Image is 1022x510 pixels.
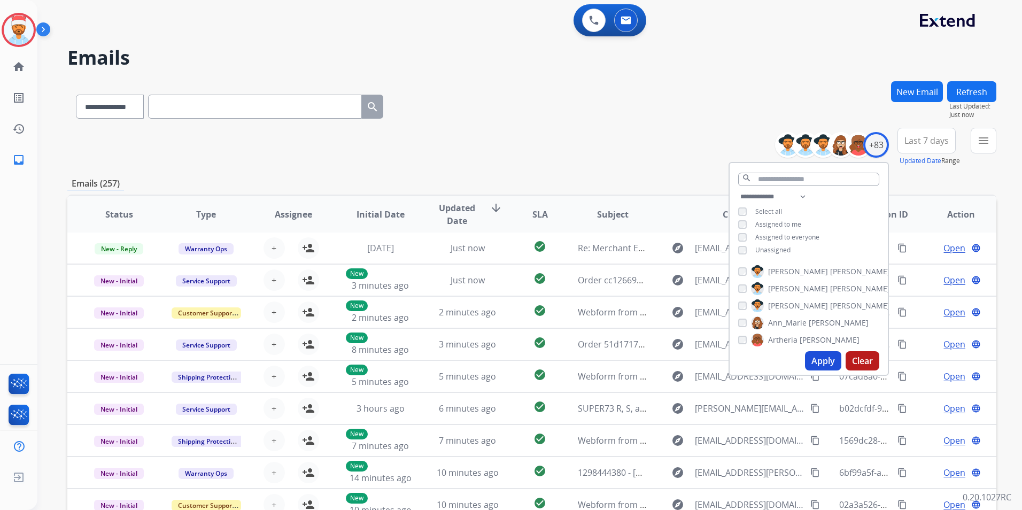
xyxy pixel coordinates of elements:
[671,402,684,415] mat-icon: explore
[302,466,315,479] mat-icon: person_add
[755,245,791,254] span: Unassigned
[67,47,996,68] h2: Emails
[302,402,315,415] mat-icon: person_add
[439,306,496,318] span: 2 minutes ago
[451,242,485,254] span: Just now
[264,237,285,259] button: +
[897,404,907,413] mat-icon: content_copy
[366,101,379,113] mat-icon: search
[346,493,368,504] p: New
[272,434,276,447] span: +
[723,208,764,221] span: Customer
[830,283,890,294] span: [PERSON_NAME]
[264,398,285,419] button: +
[695,466,804,479] span: [EMAIL_ADDRESS][PERSON_NAME][DOMAIN_NAME]
[830,266,890,277] span: [PERSON_NAME]
[172,436,245,447] span: Shipping Protection
[264,430,285,451] button: +
[695,274,804,287] span: [EMAIL_ADDRESS][DOMAIN_NAME]
[971,468,981,477] mat-icon: language
[768,283,828,294] span: [PERSON_NAME]
[346,365,368,375] p: New
[768,300,828,311] span: [PERSON_NAME]
[671,466,684,479] mat-icon: explore
[346,429,368,439] p: New
[695,242,804,254] span: [EMAIL_ADDRESS][DOMAIN_NAME]
[839,435,1002,446] span: 1569dc28-415d-4b42-bc02-ff510db4855c
[95,243,143,254] span: New - Reply
[264,462,285,483] button: +
[810,372,820,381] mat-icon: content_copy
[904,138,949,143] span: Last 7 days
[695,338,804,351] span: [EMAIL_ADDRESS][DOMAIN_NAME]
[275,208,312,221] span: Assignee
[943,338,965,351] span: Open
[597,208,629,221] span: Subject
[671,434,684,447] mat-icon: explore
[272,306,276,319] span: +
[810,436,820,445] mat-icon: content_copy
[943,274,965,287] span: Open
[357,208,405,221] span: Initial Date
[272,466,276,479] span: +
[439,435,496,446] span: 7 minutes ago
[839,403,997,414] span: b02dcfdf-9dea-48c2-b287-4dc085cd9f5f
[264,366,285,387] button: +
[172,307,241,319] span: Customer Support
[176,339,237,351] span: Service Support
[350,472,412,484] span: 14 minutes ago
[12,60,25,73] mat-icon: home
[533,272,546,285] mat-icon: check_circle
[671,274,684,287] mat-icon: explore
[12,122,25,135] mat-icon: history
[947,81,996,102] button: Refresh
[272,338,276,351] span: +
[755,220,801,229] span: Assigned to me
[533,368,546,381] mat-icon: check_circle
[949,102,996,111] span: Last Updated:
[533,465,546,477] mat-icon: check_circle
[302,306,315,319] mat-icon: person_add
[830,300,890,311] span: [PERSON_NAME]
[94,404,144,415] span: New - Initial
[4,15,34,45] img: avatar
[196,208,216,221] span: Type
[272,242,276,254] span: +
[578,306,820,318] span: Webform from [EMAIL_ADDRESS][DOMAIN_NAME] on [DATE]
[695,306,804,319] span: [EMAIL_ADDRESS][DOMAIN_NAME]
[900,157,941,165] button: Updated Date
[805,351,841,370] button: Apply
[94,436,144,447] span: New - Initial
[863,132,889,158] div: +83
[533,304,546,317] mat-icon: check_circle
[67,177,124,190] p: Emails (257)
[897,307,907,317] mat-icon: content_copy
[846,351,879,370] button: Clear
[963,491,1011,504] p: 0.20.1027RC
[578,435,820,446] span: Webform from [EMAIL_ADDRESS][DOMAIN_NAME] on [DATE]
[839,370,1003,382] span: 07cad8a0-8203-4f7b-9531-2a73470ba290
[809,318,869,328] span: [PERSON_NAME]
[352,344,409,356] span: 8 minutes ago
[971,500,981,509] mat-icon: language
[264,269,285,291] button: +
[695,402,804,415] span: [PERSON_NAME][EMAIL_ADDRESS][PERSON_NAME][DOMAIN_NAME]
[971,275,981,285] mat-icon: language
[179,468,234,479] span: Warranty Ops
[367,242,394,254] span: [DATE]
[971,243,981,253] mat-icon: language
[352,312,409,323] span: 2 minutes ago
[578,338,761,350] span: Order 51d1717f-29f3-451f-ae07-3d922ce265fb
[352,376,409,388] span: 5 minutes ago
[451,274,485,286] span: Just now
[800,335,860,345] span: [PERSON_NAME]
[897,128,956,153] button: Last 7 days
[176,275,237,287] span: Service Support
[971,307,981,317] mat-icon: language
[897,243,907,253] mat-icon: content_copy
[671,370,684,383] mat-icon: explore
[533,497,546,509] mat-icon: check_circle
[909,196,996,233] th: Action
[346,461,368,472] p: New
[302,370,315,383] mat-icon: person_add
